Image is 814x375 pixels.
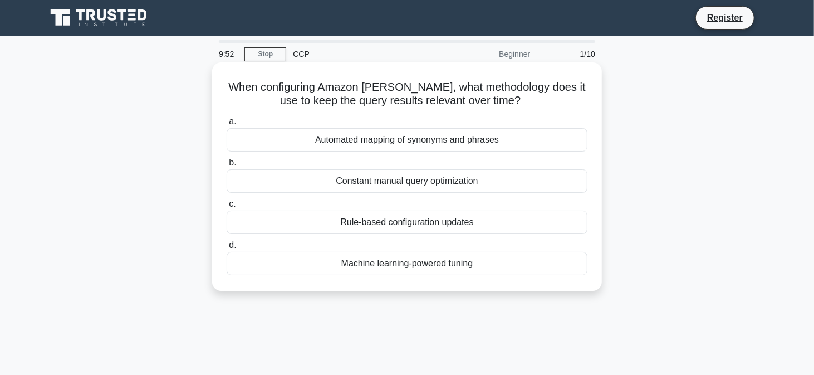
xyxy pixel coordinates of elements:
[227,252,587,275] div: Machine learning-powered tuning
[537,43,602,65] div: 1/10
[229,199,236,208] span: c.
[229,240,236,250] span: d.
[700,11,749,25] a: Register
[212,43,244,65] div: 9:52
[227,211,587,234] div: Rule-based configuration updates
[227,169,587,193] div: Constant manual query optimization
[439,43,537,65] div: Beginner
[229,116,236,126] span: a.
[227,128,587,152] div: Automated mapping of synonyms and phrases
[225,80,589,108] h5: When configuring Amazon [PERSON_NAME], what methodology does it use to keep the query results rel...
[286,43,439,65] div: CCP
[244,47,286,61] a: Stop
[229,158,236,167] span: b.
